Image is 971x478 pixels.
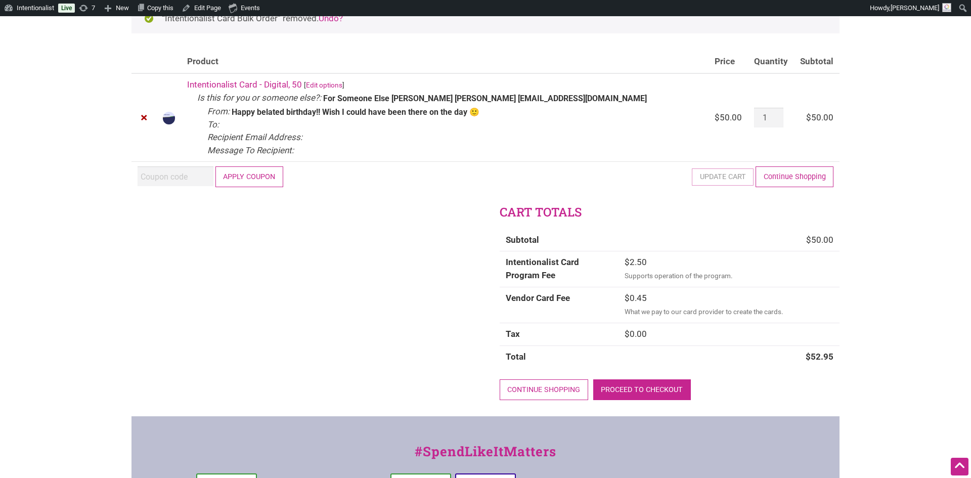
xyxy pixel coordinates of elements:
th: Total [500,345,619,368]
input: Coupon code [138,166,213,186]
input: Product quantity [754,108,783,127]
bdi: 50.00 [715,112,742,122]
bdi: 2.50 [625,257,647,267]
button: Update cart [692,168,754,186]
span: $ [806,352,811,362]
a: Continue shopping [500,379,588,400]
th: Subtotal [500,229,619,251]
span: $ [806,112,811,122]
span: $ [625,257,630,267]
a: Live [58,4,75,13]
th: Quantity [748,51,794,73]
span: $ [625,329,630,339]
th: Intentionalist Card Program Fee [500,251,619,287]
a: Remove Intentionalist Card - Digital, 50 from cart [138,111,151,124]
bdi: 50.00 [806,235,833,245]
a: Intentionalist Card - Digital, 50 [187,79,302,90]
button: Apply coupon [215,166,283,187]
th: Vendor Card Fee [500,287,619,323]
dt: Recipient Email Address: [207,131,302,144]
small: Supports operation of the program. [625,272,733,280]
span: $ [806,235,811,245]
h2: Cart totals [500,204,840,221]
p: For Someone Else [323,95,389,103]
span: [PERSON_NAME] [891,4,939,12]
a: Continue Shopping [756,166,833,187]
div: Scroll Back to Top [951,458,968,475]
th: Tax [500,323,619,345]
a: Edit options [306,81,342,89]
small: [ ] [304,81,344,89]
bdi: 0.00 [625,329,647,339]
th: Product [181,51,709,73]
a: Proceed to checkout [593,379,691,400]
p: [PERSON_NAME] [391,95,453,103]
small: What we pay to our card provider to create the cards. [625,308,783,316]
p: [EMAIL_ADDRESS][DOMAIN_NAME] [518,95,647,103]
p: [PERSON_NAME] [455,95,516,103]
div: “Intentionalist Card Bulk Order” removed. [131,2,840,34]
span: $ [715,112,720,122]
dt: To: [207,118,219,132]
dt: From: [207,105,230,118]
dt: Message To Recipient: [207,144,294,157]
img: Intentionalist Card [163,112,175,124]
bdi: 0.45 [625,293,647,303]
p: Happy belated birthday!! Wish I could have been there on the day 🙂 [232,108,479,116]
th: Subtotal [794,51,840,73]
th: Price [709,51,748,73]
span: $ [625,293,630,303]
a: Undo? [319,13,343,23]
dt: Is this for you or someone else?: [197,92,321,105]
div: #SpendLikeItMatters [131,442,840,471]
bdi: 52.95 [806,352,833,362]
bdi: 50.00 [806,112,833,122]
